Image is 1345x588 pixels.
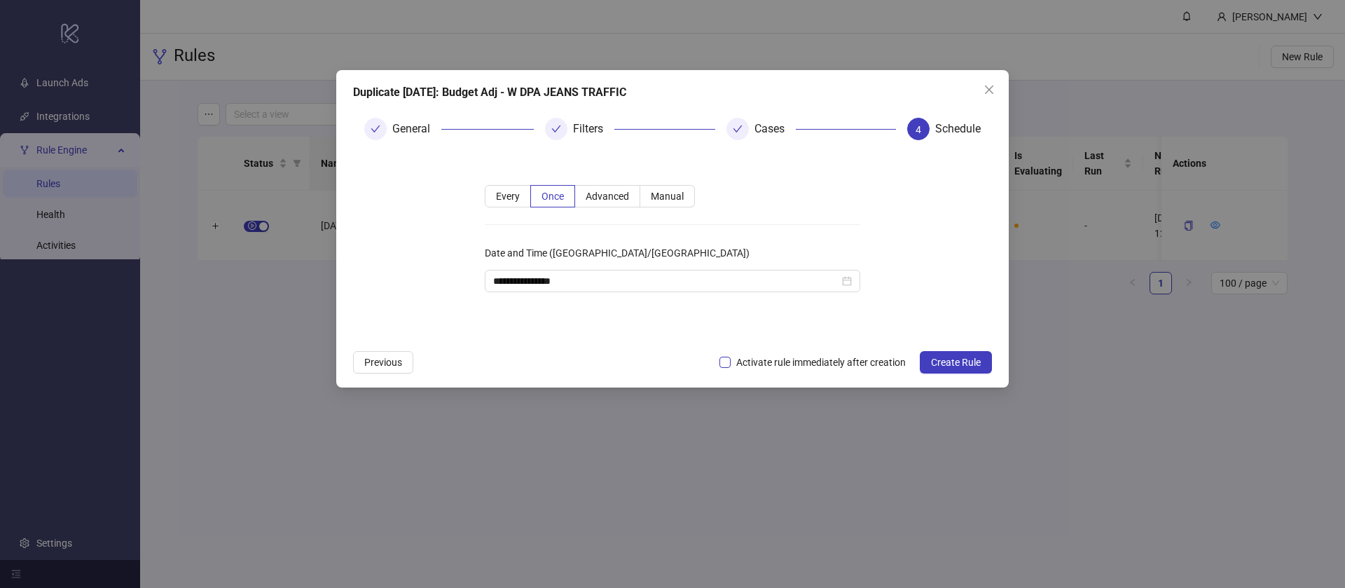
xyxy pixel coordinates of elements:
button: Create Rule [920,351,992,374]
button: Previous [353,351,413,374]
span: Create Rule [931,357,981,368]
button: Close [978,78,1000,101]
span: Advanced [586,191,629,202]
span: Every [496,191,520,202]
span: 4 [916,124,921,135]
span: close [984,84,995,95]
div: Cases [754,118,796,140]
span: Previous [364,357,402,368]
div: Filters [573,118,614,140]
span: Activate rule immediately after creation [731,355,911,370]
label: Date and Time (Asia/Calcutta) [485,242,759,264]
span: check [551,124,561,134]
span: check [371,124,380,134]
div: Schedule [935,118,981,140]
span: check [733,124,743,134]
div: General [392,118,441,140]
div: Duplicate [DATE]: Budget Adj - W DPA JEANS TRAFFIC [353,84,992,101]
span: Manual [651,191,684,202]
span: Once [542,191,564,202]
input: Date and Time (Asia/Calcutta) [493,273,839,289]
